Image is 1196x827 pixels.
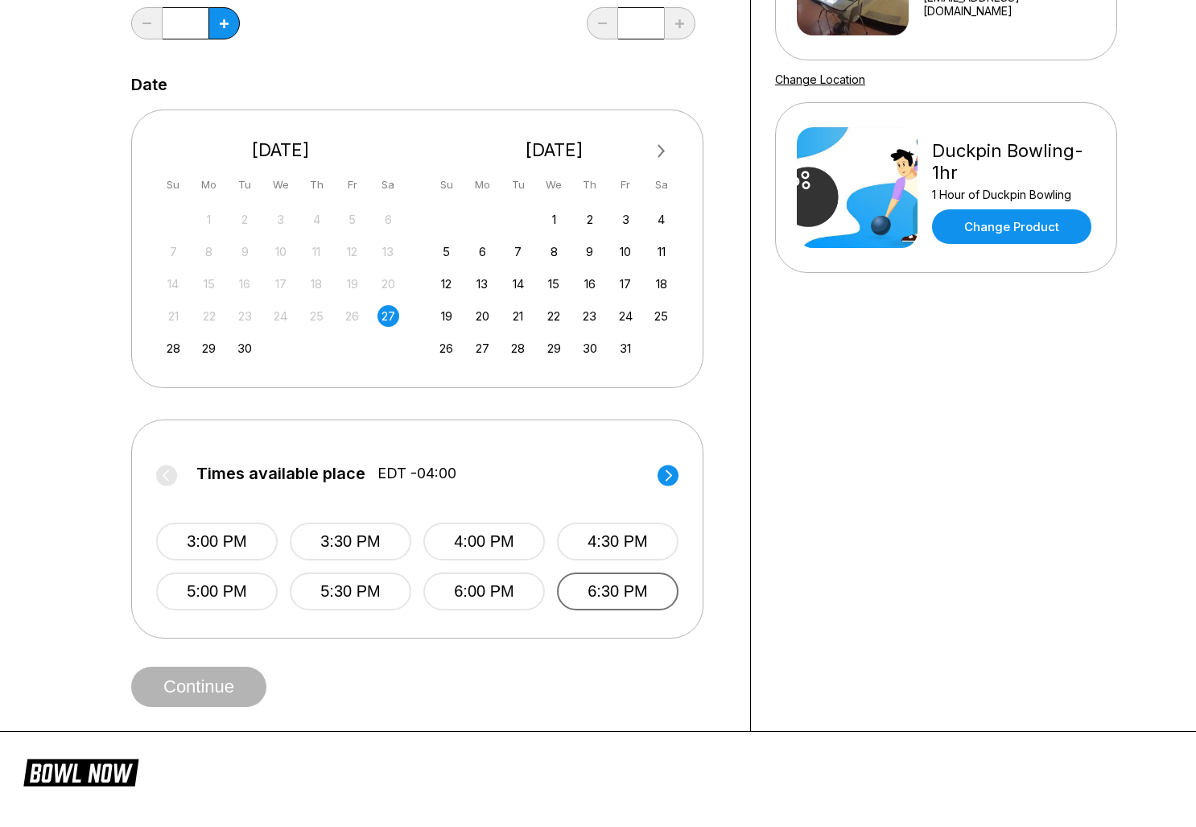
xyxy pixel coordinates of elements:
div: Choose Tuesday, October 21st, 2025 [507,305,529,327]
div: Not available Saturday, September 20th, 2025 [377,273,399,295]
div: 1 Hour of Duckpin Bowling [932,188,1095,201]
div: Not available Monday, September 8th, 2025 [198,241,220,263]
div: Choose Tuesday, October 7th, 2025 [507,241,529,263]
div: Choose Saturday, October 4th, 2025 [650,209,672,230]
div: Not available Wednesday, September 3rd, 2025 [270,209,291,230]
button: 3:30 PM [290,523,411,560]
div: Choose Wednesday, October 8th, 2025 [543,241,565,263]
div: Not available Monday, September 22nd, 2025 [198,305,220,327]
div: Choose Monday, October 6th, 2025 [472,241,493,263]
button: 4:00 PM [423,523,545,560]
div: Choose Sunday, September 28th, 2025 [163,337,184,359]
div: Choose Friday, October 10th, 2025 [615,241,637,263]
button: 5:00 PM [156,573,278,610]
button: 4:30 PM [557,523,678,560]
span: Times available place [196,465,365,482]
div: Not available Saturday, September 13th, 2025 [377,241,399,263]
div: Not available Friday, September 5th, 2025 [341,209,363,230]
div: Choose Sunday, October 19th, 2025 [435,305,457,327]
div: Not available Tuesday, September 23rd, 2025 [234,305,256,327]
div: [DATE] [430,139,679,161]
div: Not available Monday, September 15th, 2025 [198,273,220,295]
button: 6:30 PM [557,573,678,610]
div: Not available Friday, September 19th, 2025 [341,273,363,295]
button: 5:30 PM [290,573,411,610]
div: Choose Saturday, October 25th, 2025 [650,305,672,327]
div: Choose Wednesday, October 22nd, 2025 [543,305,565,327]
div: Mo [198,174,220,196]
div: month 2025-10 [434,207,675,359]
button: 3:00 PM [156,523,278,560]
div: [DATE] [156,139,406,161]
div: Choose Wednesday, October 29th, 2025 [543,337,565,359]
div: Choose Wednesday, October 15th, 2025 [543,273,565,295]
div: Not available Sunday, September 7th, 2025 [163,241,184,263]
span: EDT -04:00 [377,465,456,482]
div: Tu [234,174,256,196]
div: Fr [615,174,637,196]
div: Choose Monday, October 27th, 2025 [472,337,493,359]
div: Choose Monday, October 13th, 2025 [472,273,493,295]
button: 6:00 PM [423,573,545,610]
div: Not available Sunday, September 14th, 2025 [163,273,184,295]
div: Not available Thursday, September 4th, 2025 [306,209,328,230]
div: Not available Friday, September 12th, 2025 [341,241,363,263]
div: month 2025-09 [160,207,402,359]
div: Fr [341,174,363,196]
div: Th [579,174,600,196]
div: Su [163,174,184,196]
div: Not available Wednesday, September 10th, 2025 [270,241,291,263]
div: Tu [507,174,529,196]
div: Duckpin Bowling- 1hr [932,140,1095,184]
div: Choose Friday, October 31st, 2025 [615,337,637,359]
div: Choose Sunday, October 5th, 2025 [435,241,457,263]
div: Sa [377,174,399,196]
div: Choose Thursday, October 16th, 2025 [579,273,600,295]
div: Choose Thursday, October 23rd, 2025 [579,305,600,327]
div: Choose Saturday, October 11th, 2025 [650,241,672,263]
div: Su [435,174,457,196]
div: Choose Sunday, October 26th, 2025 [435,337,457,359]
div: Choose Friday, October 24th, 2025 [615,305,637,327]
div: Choose Tuesday, October 14th, 2025 [507,273,529,295]
div: Choose Friday, October 3rd, 2025 [615,209,637,230]
div: Choose Thursday, October 2nd, 2025 [579,209,600,230]
div: Not available Wednesday, September 24th, 2025 [270,305,291,327]
div: Not available Tuesday, September 9th, 2025 [234,241,256,263]
div: Not available Friday, September 26th, 2025 [341,305,363,327]
button: Next Month [649,139,674,164]
div: We [270,174,291,196]
div: Choose Tuesday, October 28th, 2025 [507,337,529,359]
div: Sa [650,174,672,196]
div: Mo [472,174,493,196]
div: Not available Sunday, September 21st, 2025 [163,305,184,327]
a: Change Location [775,72,865,86]
div: Choose Tuesday, September 30th, 2025 [234,337,256,359]
div: Choose Thursday, October 30th, 2025 [579,337,600,359]
div: Th [306,174,328,196]
div: Choose Wednesday, October 1st, 2025 [543,209,565,230]
div: Choose Saturday, October 18th, 2025 [650,273,672,295]
div: Not available Thursday, September 18th, 2025 [306,273,328,295]
div: Not available Thursday, September 11th, 2025 [306,241,328,263]
div: Not available Thursday, September 25th, 2025 [306,305,328,327]
label: Date [131,76,167,93]
div: Choose Monday, October 20th, 2025 [472,305,493,327]
div: Choose Thursday, October 9th, 2025 [579,241,600,263]
img: Duckpin Bowling- 1hr [797,127,918,248]
div: Choose Sunday, October 12th, 2025 [435,273,457,295]
div: Choose Saturday, September 27th, 2025 [377,305,399,327]
div: Choose Monday, September 29th, 2025 [198,337,220,359]
div: Not available Tuesday, September 2nd, 2025 [234,209,256,230]
div: Choose Friday, October 17th, 2025 [615,273,637,295]
div: Not available Tuesday, September 16th, 2025 [234,273,256,295]
div: Not available Monday, September 1st, 2025 [198,209,220,230]
div: Not available Saturday, September 6th, 2025 [377,209,399,230]
div: Not available Wednesday, September 17th, 2025 [270,273,291,295]
a: Change Product [932,209,1091,244]
div: We [543,174,565,196]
